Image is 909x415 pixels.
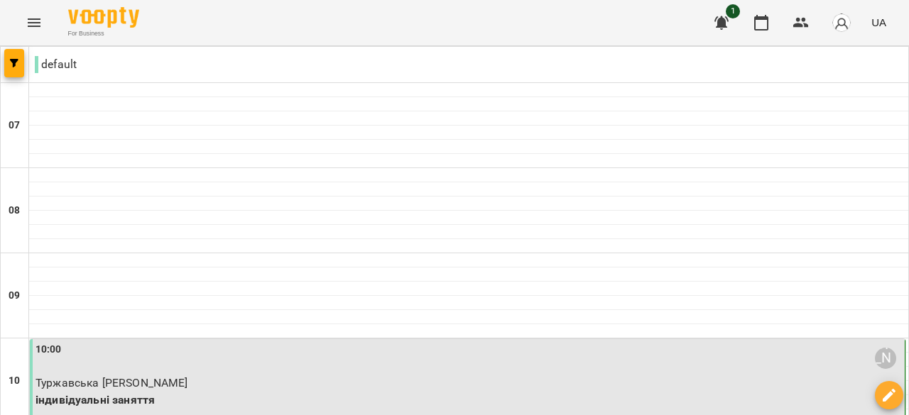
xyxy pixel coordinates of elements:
div: Коваль Катерина Вікторівна [875,348,896,369]
h6: 07 [9,118,20,133]
button: UA [866,9,892,35]
h6: 10 [9,373,20,389]
p: default [35,56,77,73]
p: індивідуальні заняття [36,392,902,409]
span: UA [871,15,886,30]
button: Menu [17,6,51,40]
img: Voopty Logo [68,7,139,28]
label: 10:00 [36,342,62,358]
span: Туржавська [PERSON_NAME] [36,376,188,389]
h6: 08 [9,203,20,218]
img: avatar_s.png [832,13,851,33]
span: For Business [68,29,139,38]
h6: 09 [9,288,20,304]
span: 1 [726,4,740,18]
